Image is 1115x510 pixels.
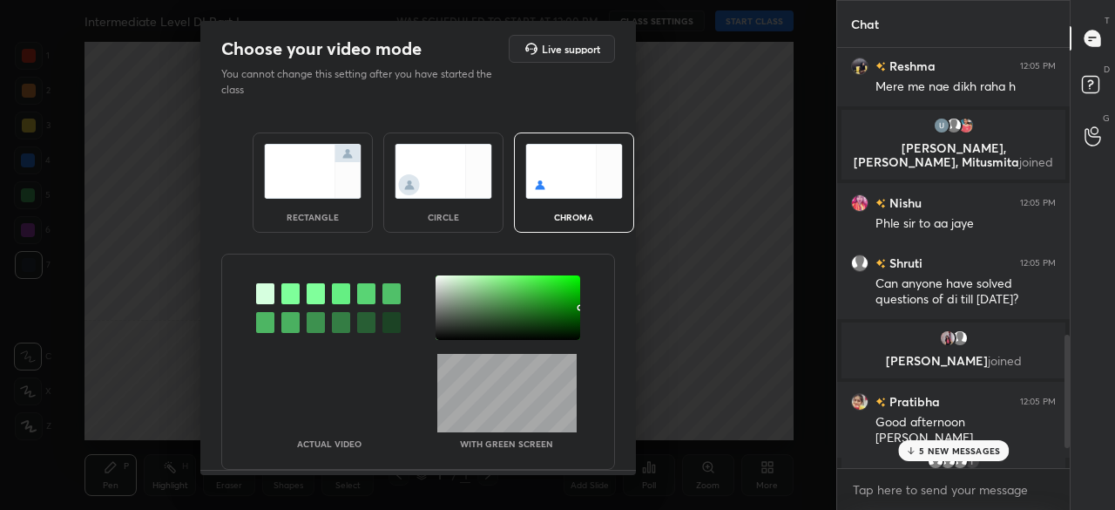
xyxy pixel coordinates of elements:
[542,44,600,54] h5: Live support
[851,58,868,75] img: 75af489ce81640dd9c8b85f923dd516d.jpg
[460,439,553,448] p: With green screen
[951,452,969,470] img: default.png
[886,194,922,212] h6: Nishu
[875,78,1056,96] div: Mere me nae dikh raha h
[875,414,1056,447] div: Good afternoon [PERSON_NAME]...
[264,144,362,199] img: normalScreenIcon.ae25ed63.svg
[933,117,950,134] img: 3
[886,392,940,411] h6: Pratibha
[939,452,956,470] img: default.png
[1103,112,1110,125] p: G
[851,194,868,212] img: c4b42b3234e144eea503351f08f9c20e.jpg
[875,215,1056,233] div: Phle sir to aa jaye
[919,445,1000,456] p: 5 NEW MESSAGES
[278,213,348,221] div: rectangle
[852,141,1055,169] p: [PERSON_NAME], [PERSON_NAME], Mitusmita
[837,1,893,47] p: Chat
[886,254,922,272] h6: Shruti
[927,452,944,470] img: default.png
[221,66,503,98] p: You cannot change this setting after you have started the class
[297,439,362,448] p: Actual Video
[1019,153,1053,170] span: joined
[851,255,868,272] img: default.png
[945,117,963,134] img: default.png
[539,213,609,221] div: chroma
[875,199,886,208] img: no-rating-badge.077c3623.svg
[851,393,868,411] img: 1029badb5bf04b6f980e84dd8b0156f6.jpg
[1020,258,1056,269] div: 12:05 PM
[875,275,1056,309] div: Can anyone have solved questions of di till [DATE]?
[1020,61,1056,71] div: 12:05 PM
[221,37,422,60] h2: Choose your video mode
[957,117,975,134] img: 8661d16d250a46c6a1ab3690c7250b98.jpg
[875,259,886,269] img: no-rating-badge.077c3623.svg
[409,213,478,221] div: circle
[875,62,886,71] img: no-rating-badge.077c3623.svg
[395,144,492,199] img: circleScreenIcon.acc0effb.svg
[525,144,623,199] img: chromaScreenIcon.c19ab0a0.svg
[951,330,969,347] img: default.png
[988,352,1022,369] span: joined
[886,57,936,75] h6: Reshma
[963,452,981,470] div: 1
[939,330,956,347] img: eeba255df7fc49f3862fb9de436895e8.jpg
[852,354,1055,368] p: [PERSON_NAME]
[1105,14,1110,27] p: T
[1104,63,1110,76] p: D
[1020,198,1056,208] div: 12:05 PM
[837,48,1070,469] div: grid
[875,398,886,407] img: no-rating-badge.077c3623.svg
[1020,397,1056,407] div: 12:05 PM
